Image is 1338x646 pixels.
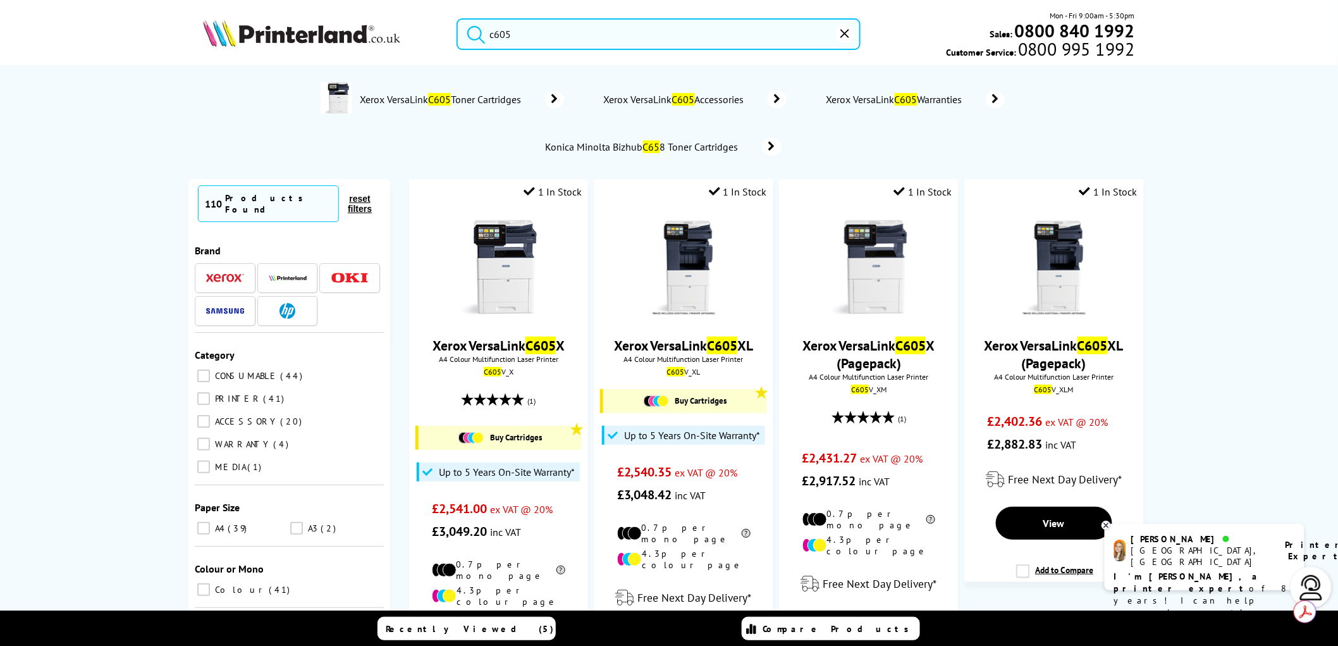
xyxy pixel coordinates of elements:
[195,562,264,575] span: Colour or Mono
[624,429,760,442] span: Up to 5 Years On-Site Warranty*
[675,489,706,502] span: inc VAT
[603,367,763,376] div: V_XL
[895,93,918,106] mark: C605
[1043,517,1065,530] span: View
[527,389,536,413] span: (1)
[1050,9,1135,22] span: Mon - Fri 9:00am - 5:30pm
[212,438,272,450] span: WARRANTY
[898,407,906,431] span: (1)
[305,523,319,534] span: A3
[709,185,767,198] div: 1 In Stock
[707,337,737,354] mark: C605
[206,308,244,314] img: Samsung
[269,275,307,281] img: Printerland
[197,438,210,450] input: WARRANTY 4
[823,576,936,591] span: Free Next Day Delivery*
[490,432,542,443] span: Buy Cartridges
[617,548,751,571] li: 4.3p per colour page
[490,503,553,516] span: ex VAT @ 20%
[643,140,660,153] mark: C65
[386,623,554,635] span: Recently Viewed (5)
[432,585,565,607] li: 4.3p per colour page
[617,522,751,545] li: 0.7p per mono page
[1114,540,1126,562] img: amy-livechat.png
[290,522,303,535] input: A3 2
[1016,43,1134,55] span: 0800 995 1992
[212,393,262,404] span: PRINTER
[212,523,226,534] span: A4
[990,28,1013,40] span: Sales:
[377,617,556,640] a: Recently Viewed (5)
[280,416,305,427] span: 20
[802,337,935,372] a: Xerox VersaLinkC605X (Pagepack)
[971,372,1137,382] span: A4 Colour Multifunction Laser Printer
[205,197,222,210] span: 110
[825,93,967,106] span: Xerox VersaLink Warranties
[1114,571,1295,631] p: of 8 years! I can help you choose the right product
[359,82,564,116] a: Xerox VersaLinkC605Toner Cartridges
[614,337,753,354] a: Xerox VersaLinkC605XL
[524,185,582,198] div: 1 In Stock
[269,584,293,595] span: 41
[228,523,250,534] span: 39
[263,393,287,404] span: 41
[451,220,546,315] img: Versalink-C605-front-small.jpg
[617,487,672,503] span: £3,048.42
[617,464,672,480] span: £2,540.35
[636,220,731,315] img: Xerox-C605XL-WithFinisher-Small.jpg
[428,93,451,106] mark: C605
[425,432,575,444] a: Buy Cartridges
[212,584,267,595] span: Colour
[339,193,381,214] button: reset filters
[1015,19,1135,42] b: 0800 840 1992
[742,617,920,640] a: Compare Products
[894,185,952,198] div: 1 In Stock
[675,466,738,479] span: ex VAT @ 20%
[785,372,952,382] span: A4 Colour Multifunction Laser Printer
[974,385,1134,394] div: V_XLM
[667,367,685,376] mark: C605
[802,450,857,466] span: £2,431.27
[206,273,244,282] img: Xerox
[1114,571,1261,594] b: I'm [PERSON_NAME], a printer expert
[946,43,1134,58] span: Customer Service:
[971,462,1137,497] div: modal_delivery
[544,138,782,156] a: Konica Minolta BizhubC658 Toner Cartridges
[1007,220,1102,315] img: Xerox-C605XL-WithFinisher-Small.jpg
[225,192,332,215] div: Products Found
[212,370,279,382] span: CONSUMABLE
[672,93,695,106] mark: C605
[197,522,210,535] input: A4 39
[195,244,221,257] span: Brand
[544,140,743,153] span: Konica Minolta Bizhub 8 Toner Cartridges
[1131,545,1270,568] div: [GEOGRAPHIC_DATA], [GEOGRAPHIC_DATA]
[321,523,339,534] span: 2
[1045,438,1076,451] span: inc VAT
[432,559,565,581] li: 0.7p per mono page
[825,90,1005,108] a: Xerox VersaLinkC605Warranties
[321,82,352,114] img: Xerox-Versalink-C605-conspage.jpg
[490,526,521,538] span: inc VAT
[1131,533,1270,545] div: [PERSON_NAME]
[1299,575,1324,600] img: user-headset-light.svg
[600,580,766,616] div: modal_delivery
[1016,564,1093,588] label: Add to Compare
[1045,416,1108,428] span: ex VAT @ 20%
[802,508,936,531] li: 0.7p per mono page
[197,415,210,428] input: ACCESSORY 20
[602,93,749,106] span: Xerox VersaLink Accessories
[821,220,916,315] img: C605XTHUMB2.jpg
[644,395,669,407] img: Cartridges
[638,590,752,605] span: Free Next Day Delivery*
[439,466,575,478] span: Up to 5 Years On-Site Warranty*
[525,337,556,354] mark: C605
[415,354,582,364] span: A4 Colour Multifunction Laser Printer
[433,337,565,354] a: Xerox VersaLinkC605X
[203,19,440,49] a: Printerland Logo
[359,93,526,106] span: Xerox VersaLink Toner Cartridges
[203,19,400,47] img: Printerland Logo
[610,395,760,407] a: Buy Cartridges
[802,534,936,557] li: 4.3p per colour page
[197,392,210,405] input: PRINTER 41
[484,367,501,376] mark: C605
